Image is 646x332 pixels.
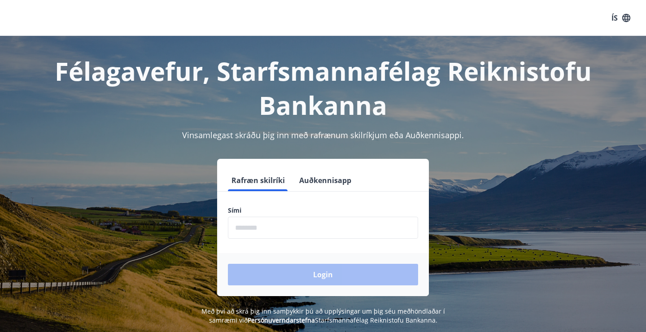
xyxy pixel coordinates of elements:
button: Rafræn skilríki [228,170,288,191]
span: Með því að skrá þig inn samþykkir þú að upplýsingar um þig séu meðhöndlaðar í samræmi við Starfsm... [201,307,445,324]
button: ÍS [607,10,635,26]
a: Persónuverndarstefna [248,316,315,324]
span: Vinsamlegast skráðu þig inn með rafrænum skilríkjum eða Auðkennisappi. [182,130,464,140]
button: Auðkennisapp [296,170,355,191]
label: Sími [228,206,418,215]
h1: Félagavefur, Starfsmannafélag Reiknistofu Bankanna [11,54,635,122]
